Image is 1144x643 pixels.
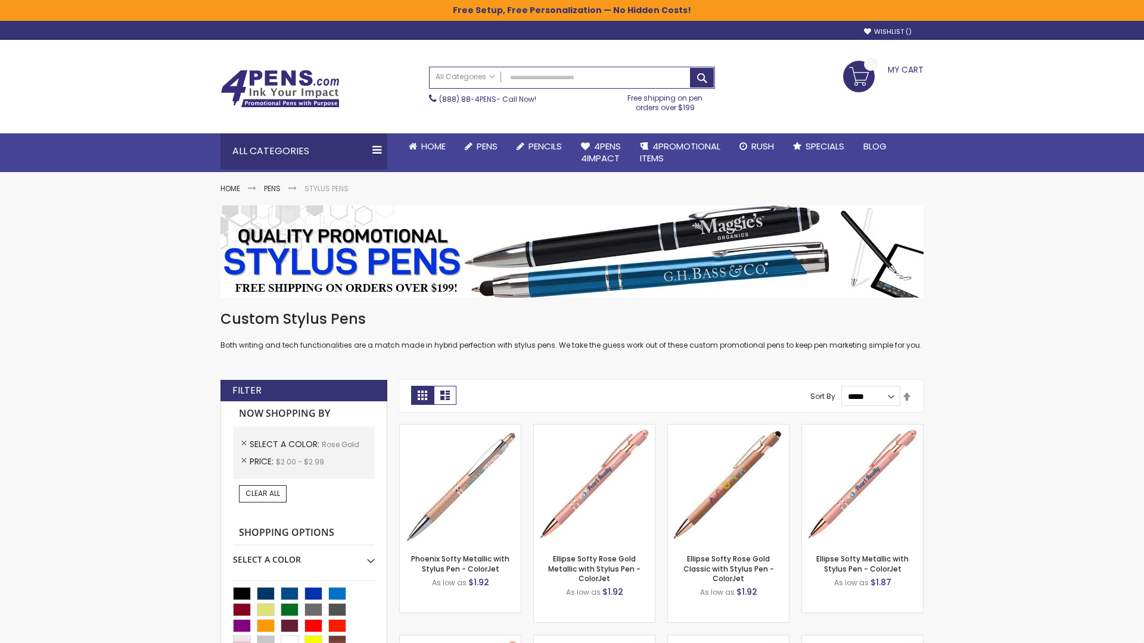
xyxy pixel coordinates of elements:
[816,554,909,573] a: Ellipse Softy Metallic with Stylus Pen - ColorJet
[566,587,601,597] span: As low as
[668,424,789,434] a: Ellipse Softy Rose Gold Classic with Stylus Pen - ColorJet-Rose Gold
[683,554,774,583] a: Ellipse Softy Rose Gold Classic with Stylus Pen - ColorJet
[854,133,896,160] a: Blog
[529,140,562,152] span: Pencils
[220,310,924,329] h1: Custom Stylus Pens
[871,576,891,588] span: $1.87
[239,485,287,502] a: Clear All
[399,133,455,160] a: Home
[276,457,324,467] span: $2.00 - $2.99
[534,424,655,434] a: Ellipse Softy Rose Gold Metallic with Stylus Pen - ColorJet-Rose Gold
[834,578,869,588] span: As low as
[615,89,716,113] div: Free shipping on pen orders over $199
[864,27,912,36] a: Wishlist
[668,424,789,545] img: Ellipse Softy Rose Gold Classic with Stylus Pen - ColorJet-Rose Gold
[220,183,240,193] a: Home
[250,438,322,450] span: Select A Color
[455,133,507,160] a: Pens
[736,586,757,598] span: $1.92
[810,391,835,401] label: Sort By
[233,545,375,566] div: Select A Color
[232,384,262,397] strong: Filter
[602,586,623,598] span: $1.92
[411,386,434,405] strong: Grid
[400,424,521,545] img: Phoenix Softy Metallic with Stylus Pen - ColorJet-Rose gold
[581,140,621,164] span: 4Pens 4impact
[264,183,281,193] a: Pens
[802,424,923,545] img: Ellipse Softy Metallic with Stylus Pen - ColorJet-Rose Gold
[784,133,854,160] a: Specials
[400,424,521,434] a: Phoenix Softy Metallic with Stylus Pen - ColorJet-Rose gold
[571,133,630,172] a: 4Pens4impact
[220,70,340,108] img: 4Pens Custom Pens and Promotional Products
[439,94,496,104] a: (888) 88-4PENS
[700,587,735,597] span: As low as
[411,554,509,573] a: Phoenix Softy Metallic with Stylus Pen - ColorJet
[548,554,641,583] a: Ellipse Softy Rose Gold Metallic with Stylus Pen - ColorJet
[630,133,730,172] a: 4PROMOTIONALITEMS
[477,140,498,152] span: Pens
[439,94,536,104] span: - Call Now!
[250,455,276,467] span: Price
[730,133,784,160] a: Rush
[430,67,501,87] a: All Categories
[806,140,844,152] span: Specials
[233,520,375,546] strong: Shopping Options
[802,424,923,434] a: Ellipse Softy Metallic with Stylus Pen - ColorJet-Rose Gold
[507,133,571,160] a: Pencils
[245,488,280,498] span: Clear All
[534,424,655,545] img: Ellipse Softy Rose Gold Metallic with Stylus Pen - ColorJet-Rose Gold
[436,72,495,82] span: All Categories
[468,576,489,588] span: $1.92
[640,140,720,164] span: 4PROMOTIONAL ITEMS
[432,578,467,588] span: As low as
[220,133,387,169] div: All Categories
[220,205,924,298] img: Stylus Pens
[322,439,359,450] span: Rose Gold
[304,183,349,193] strong: Stylus Pens
[751,140,774,152] span: Rush
[421,140,446,152] span: Home
[220,310,924,351] div: Both writing and tech functionalities are a match made in hybrid perfection with stylus pens. We ...
[863,140,887,152] span: Blog
[233,401,375,426] strong: Now Shopping by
